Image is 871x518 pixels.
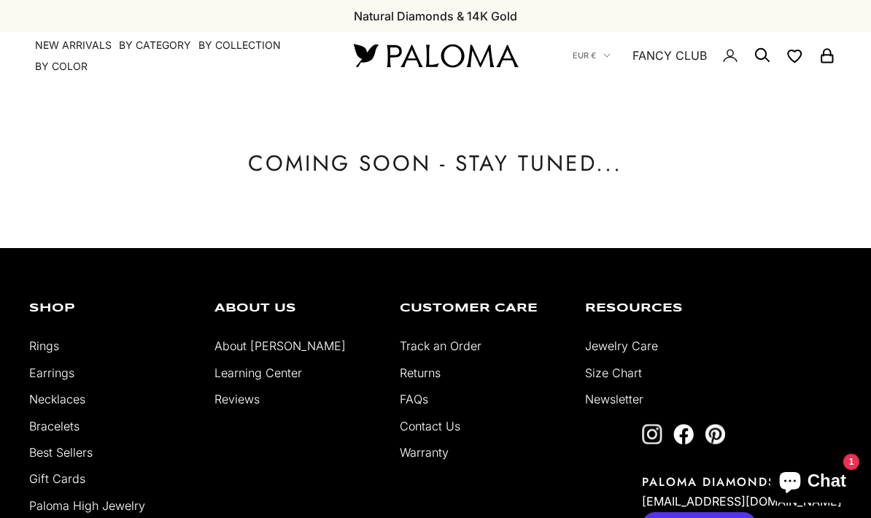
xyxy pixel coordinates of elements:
[573,32,836,79] nav: Secondary navigation
[585,303,748,314] p: Resources
[29,498,145,513] a: Paloma High Jewelry
[673,424,694,444] a: Follow on Facebook
[642,473,842,490] p: PALOMA DIAMONDS INC.
[400,392,428,406] a: FAQs
[642,490,842,512] p: [EMAIL_ADDRESS][DOMAIN_NAME]
[29,471,85,486] a: Gift Cards
[29,445,93,460] a: Best Sellers
[632,46,707,65] a: FANCY CLUB
[585,392,643,406] a: Newsletter
[214,366,302,380] a: Learning Center
[35,38,112,53] a: NEW ARRIVALS
[400,366,441,380] a: Returns
[400,339,481,353] a: Track an Order
[198,38,281,53] summary: By Collection
[400,419,460,433] a: Contact Us
[705,424,725,444] a: Follow on Pinterest
[35,59,88,74] summary: By Color
[29,366,74,380] a: Earrings
[29,392,85,406] a: Necklaces
[585,366,642,380] a: Size Chart
[29,339,59,353] a: Rings
[585,339,658,353] a: Jewelry Care
[119,38,191,53] summary: By Category
[642,424,662,444] a: Follow on Instagram
[400,445,449,460] a: Warranty
[214,303,378,314] p: About Us
[214,392,260,406] a: Reviews
[766,459,859,506] inbox-online-store-chat: Shopify online store chat
[29,419,80,433] a: Bracelets
[214,339,346,353] a: About [PERSON_NAME]
[35,38,319,74] nav: Primary navigation
[573,49,611,62] button: EUR €
[354,7,517,26] p: Natural Diamonds & 14K Gold
[400,303,563,314] p: Customer Care
[29,303,193,314] p: Shop
[573,49,596,62] span: EUR €
[66,149,806,178] p: COMING SOON - STAY TUNED...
